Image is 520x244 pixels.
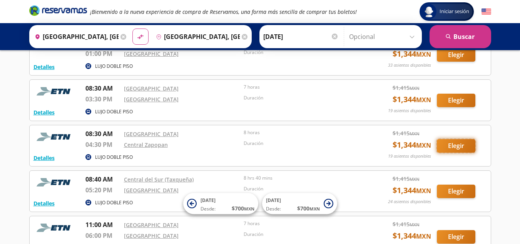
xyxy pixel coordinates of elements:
input: Elegir Fecha [263,27,339,46]
span: Desde: [201,205,216,212]
button: Elegir [437,139,475,153]
small: MXN [309,206,320,212]
p: Duración [244,185,360,192]
a: Central del Sur (Taxqueña) [124,176,194,183]
p: 06:00 PM [85,231,120,240]
p: Duración [244,94,360,101]
span: $ 700 [232,204,254,212]
img: RESERVAMOS [33,175,76,190]
input: Buscar Origen [32,27,119,46]
a: [GEOGRAPHIC_DATA] [124,85,179,92]
p: Duración [244,140,360,147]
button: Elegir [437,185,475,198]
img: RESERVAMOS [33,220,76,236]
span: [DATE] [201,197,216,204]
span: $ 1,415 [393,175,420,183]
p: 01:00 PM [85,49,120,58]
p: 33 asientos disponibles [388,62,431,69]
span: Desde: [266,205,281,212]
small: MXN [416,96,431,104]
span: [DATE] [266,197,281,204]
p: 19 asientos disponibles [388,153,431,160]
small: MXN [410,176,420,182]
span: $ 1,415 [393,129,420,137]
p: 05:20 PM [85,185,120,195]
em: ¡Bienvenido a la nueva experiencia de compra de Reservamos, una forma más sencilla de comprar tus... [90,8,357,15]
button: English [482,7,491,17]
span: $ 700 [297,204,320,212]
button: Detalles [33,108,55,116]
p: 08:30 AM [85,129,120,138]
small: MXN [416,187,431,195]
span: $ 1,344 [393,185,431,196]
a: [GEOGRAPHIC_DATA] [124,221,179,229]
p: 08:40 AM [85,175,120,184]
a: [GEOGRAPHIC_DATA] [124,130,179,138]
p: LUJO DOBLE PISO [95,154,133,161]
p: 08:30 AM [85,84,120,93]
span: $ 1,415 [393,84,420,92]
button: Elegir [437,48,475,62]
p: Duración [244,231,360,238]
p: LUJO DOBLE PISO [95,63,133,70]
small: MXN [244,206,254,212]
p: 03:30 PM [85,94,120,104]
p: 24 asientos disponibles [388,199,431,205]
button: [DATE]Desde:$700MXN [183,193,258,214]
i: Brand Logo [29,5,87,16]
button: Detalles [33,154,55,162]
span: $ 1,344 [393,139,431,151]
p: 8 horas [244,129,360,136]
p: 11:00 AM [85,220,120,229]
input: Opcional [349,27,418,46]
p: LUJO DOBLE PISO [95,108,133,115]
p: 7 horas [244,220,360,227]
button: [DATE]Desde:$700MXN [262,193,337,214]
a: [GEOGRAPHIC_DATA] [124,50,179,57]
a: [GEOGRAPHIC_DATA] [124,96,179,103]
img: RESERVAMOS [33,84,76,99]
span: $ 1,344 [393,94,431,105]
button: Elegir [437,94,475,107]
p: Duración [244,49,360,56]
input: Buscar Destino [153,27,240,46]
span: $ 1,344 [393,48,431,60]
span: $ 1,344 [393,230,431,242]
p: 7 horas [244,84,360,91]
small: MXN [410,131,420,136]
span: $ 1,415 [393,220,420,228]
p: 8 hrs 40 mins [244,175,360,182]
small: MXN [416,232,431,241]
a: Brand Logo [29,5,87,19]
span: Iniciar sesión [436,8,472,15]
small: MXN [410,85,420,91]
button: Detalles [33,199,55,207]
a: [GEOGRAPHIC_DATA] [124,232,179,239]
p: 04:30 PM [85,140,120,149]
small: MXN [416,50,431,59]
a: [GEOGRAPHIC_DATA] [124,187,179,194]
img: RESERVAMOS [33,129,76,145]
button: Buscar [430,25,491,48]
button: Detalles [33,63,55,71]
p: 19 asientos disponibles [388,108,431,114]
small: MXN [416,141,431,150]
a: Central Zapopan [124,141,168,148]
button: Elegir [437,230,475,244]
p: LUJO DOBLE PISO [95,199,133,206]
small: MXN [410,222,420,227]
